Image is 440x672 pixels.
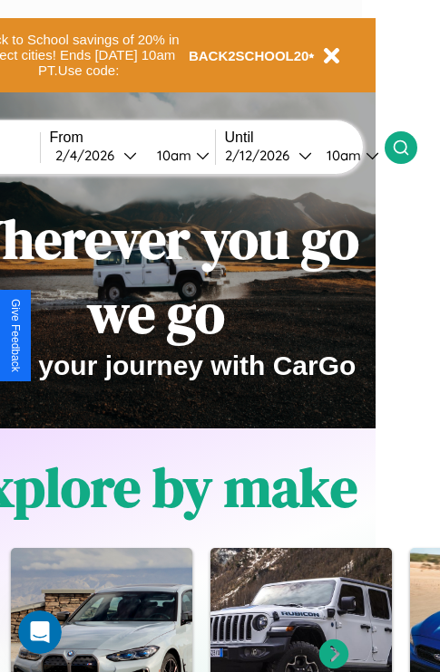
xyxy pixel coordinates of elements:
label: From [50,130,215,146]
iframe: Intercom live chat [18,610,62,654]
div: 10am [148,147,196,164]
div: 10am [318,147,366,164]
button: 10am [142,146,215,165]
div: Give Feedback [9,299,22,372]
div: 2 / 4 / 2026 [55,147,123,164]
button: 10am [312,146,385,165]
div: 2 / 12 / 2026 [225,147,298,164]
label: Until [225,130,385,146]
button: 2/4/2026 [50,146,142,165]
b: BACK2SCHOOL20 [189,48,309,63]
